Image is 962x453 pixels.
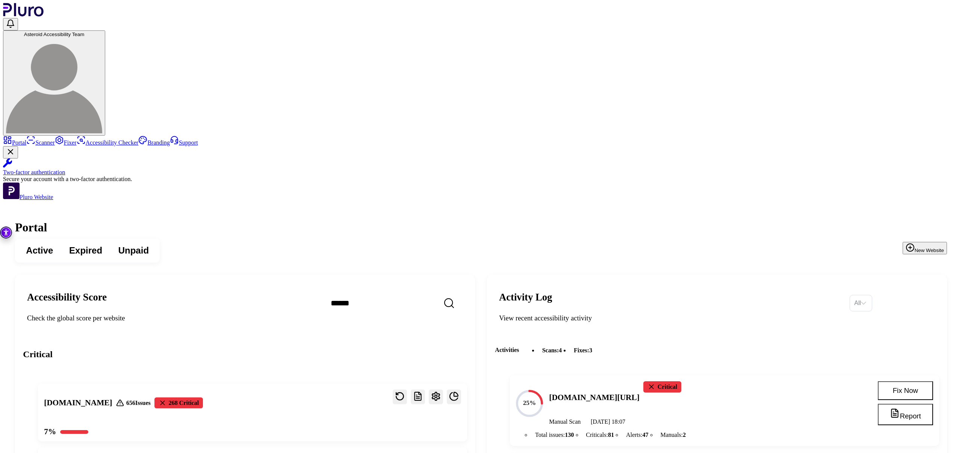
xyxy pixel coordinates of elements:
div: Set sorting [850,295,872,311]
span: 81 [608,432,614,438]
a: Fixer [55,139,77,146]
button: Close Two-factor authentication notification [3,146,18,159]
span: Expired [69,245,102,257]
div: 268 Critical [154,397,203,408]
span: Unpaid [118,245,149,257]
button: Fix Now [878,381,933,400]
button: Open website overview [447,390,461,405]
li: scans : [538,345,566,355]
span: 3 [589,347,592,353]
li: Manuals : [656,430,690,440]
div: Two-factor authentication [3,169,959,176]
div: Activities [495,339,939,361]
button: Report [878,404,933,425]
span: 47 [642,432,648,438]
a: Portal [3,139,26,146]
a: Support [170,139,198,146]
h3: [DOMAIN_NAME] [44,397,112,408]
text: 25% [523,399,536,406]
aside: Sidebar menu [3,136,959,201]
span: Active [26,245,53,257]
button: Asteroid Accessibility TeamAsteroid Accessibility Team [3,30,105,136]
a: Accessibility Checker [77,139,139,146]
li: Total issues : [531,430,578,440]
h2: Activity Log [499,291,842,303]
span: 2 [683,432,686,438]
button: Unpaid [110,242,157,260]
h2: Accessibility Score [27,291,315,303]
h3: Critical [23,348,467,360]
li: fixes : [570,345,596,355]
button: Reports [411,390,425,405]
button: New Website [903,242,947,254]
li: Criticals : [582,430,618,440]
a: Logo [3,11,44,18]
span: 130 [565,432,574,438]
div: Secure your account with a two-factor authentication. [3,176,959,183]
input: Search [323,293,495,314]
a: Scanner [26,139,55,146]
button: Expired [61,242,110,260]
div: Critical [643,381,681,392]
div: 656 Issues [116,399,151,407]
span: 4 [559,347,562,353]
button: Open settings [429,390,443,405]
span: Asteroid Accessibility Team [24,32,85,37]
li: Alerts : [622,430,652,440]
div: View recent accessibility activity [499,313,842,323]
img: Asteroid Accessibility Team [6,37,102,133]
button: Open notifications, you have 0 new notifications [3,18,18,30]
a: Two-factor authentication [3,159,959,176]
h4: [DOMAIN_NAME][URL] [549,392,640,403]
h1: Portal [15,220,947,234]
div: 7 % [44,426,56,437]
button: Active [18,242,61,260]
a: Open Pluro Website [3,194,53,200]
div: Manual Scan [DATE] 18:07 [549,418,862,426]
button: Reset the cache [393,390,407,405]
div: Check the global score per website [27,313,315,323]
a: Branding [138,139,170,146]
